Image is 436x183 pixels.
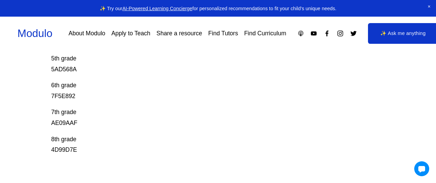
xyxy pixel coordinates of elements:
[244,28,286,39] a: Find Curriculum
[68,28,105,39] a: About Modulo
[323,30,331,37] a: Facebook
[297,30,304,37] a: Apple Podcasts
[208,28,238,39] a: Find Tutors
[51,53,351,75] p: 5th grade 5AD568A
[51,107,351,128] p: 7th grade AE09AAF
[111,28,150,39] a: Apply to Teach
[337,30,344,37] a: Instagram
[51,80,351,102] p: 6th grade 7F5E892
[51,134,351,155] p: 8th grade 4D99D7E
[350,30,357,37] a: Twitter
[122,6,192,11] a: AI-Powered Learning Concierge
[156,28,202,39] a: Share a resource
[17,28,52,39] a: Modulo
[310,30,317,37] a: YouTube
